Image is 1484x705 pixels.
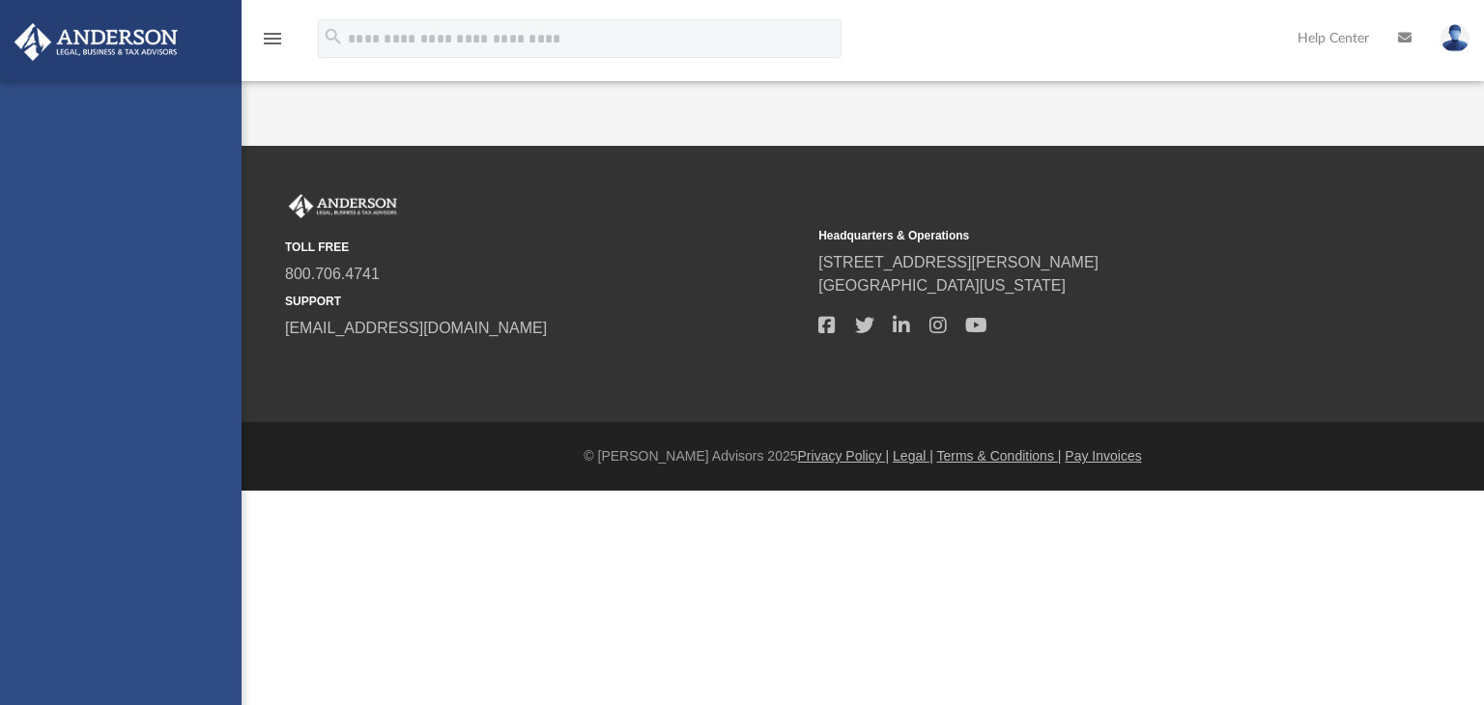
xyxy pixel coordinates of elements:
[937,448,1062,464] a: Terms & Conditions |
[323,26,344,47] i: search
[261,27,284,50] i: menu
[285,293,805,310] small: SUPPORT
[818,277,1066,294] a: [GEOGRAPHIC_DATA][US_STATE]
[285,239,805,256] small: TOLL FREE
[261,37,284,50] a: menu
[285,194,401,219] img: Anderson Advisors Platinum Portal
[798,448,890,464] a: Privacy Policy |
[285,266,380,282] a: 800.706.4741
[9,23,184,61] img: Anderson Advisors Platinum Portal
[893,448,933,464] a: Legal |
[1065,448,1141,464] a: Pay Invoices
[818,227,1338,244] small: Headquarters & Operations
[818,254,1099,270] a: [STREET_ADDRESS][PERSON_NAME]
[242,446,1484,466] div: © [PERSON_NAME] Advisors 2025
[1441,24,1470,52] img: User Pic
[285,320,547,336] a: [EMAIL_ADDRESS][DOMAIN_NAME]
